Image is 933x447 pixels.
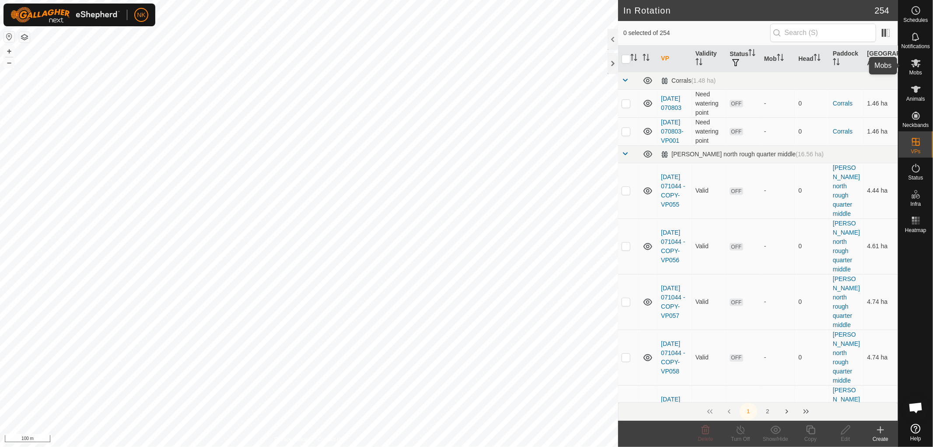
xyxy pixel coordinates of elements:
td: Valid [692,330,727,385]
a: [DATE] 070803-VP001 [661,119,683,144]
td: Valid [692,163,727,218]
span: Infra [910,201,921,207]
span: (16.56 ha) [796,151,824,158]
td: 4.74 ha [863,385,898,441]
a: Corrals [833,100,853,107]
td: 4.74 ha [863,330,898,385]
a: [DATE] 071044 - COPY-VP058 [661,340,685,375]
th: Status [726,46,761,72]
button: Next Page [778,403,796,420]
a: [PERSON_NAME] north rough quarter middle [833,164,860,217]
span: OFF [730,128,743,135]
p-sorticon: Activate to sort [833,60,840,67]
a: Privacy Policy [275,436,308,443]
span: 254 [875,4,889,17]
span: OFF [730,354,743,362]
div: Copy [793,435,828,443]
span: Help [910,436,921,441]
button: 2 [759,403,776,420]
th: Paddock [829,46,864,72]
a: [DATE] 070803 [661,95,681,111]
span: OFF [730,100,743,107]
a: [DATE] 071044 - COPY-VP059 [661,396,685,430]
span: Delete [698,436,713,442]
span: OFF [730,299,743,306]
td: 0 [795,330,829,385]
div: - [764,297,792,306]
td: Valid [692,385,727,441]
div: [PERSON_NAME] north rough quarter middle [661,151,824,158]
a: [PERSON_NAME] north rough quarter middle [833,275,860,328]
td: 4.61 ha [863,218,898,274]
a: [PERSON_NAME] north rough quarter middle [833,331,860,384]
span: Mobs [909,70,922,75]
td: Valid [692,218,727,274]
p-sorticon: Activate to sort [777,55,784,62]
a: [DATE] 071044 - COPY-VP055 [661,173,685,208]
a: [PERSON_NAME] north rough quarter middle [833,220,860,273]
a: [PERSON_NAME] north rough quarter middle [833,387,860,440]
button: 1 [740,403,757,420]
button: – [4,57,14,68]
span: Animals [906,96,925,102]
div: Turn Off [723,435,758,443]
span: Neckbands [902,123,929,128]
th: Mob [761,46,795,72]
td: 1.46 ha [863,117,898,145]
span: 0 selected of 254 [623,28,770,38]
span: OFF [730,243,743,250]
span: Schedules [903,18,928,23]
div: - [764,242,792,251]
td: 4.44 ha [863,163,898,218]
td: 1.46 ha [863,89,898,117]
a: Contact Us [318,436,343,443]
button: + [4,46,14,56]
td: 0 [795,385,829,441]
span: OFF [730,187,743,195]
p-sorticon: Activate to sort [695,60,702,67]
th: [GEOGRAPHIC_DATA] Area [863,46,898,72]
p-sorticon: Activate to sort [814,55,821,62]
td: Need watering point [692,117,727,145]
td: 0 [795,163,829,218]
div: Show/Hide [758,435,793,443]
input: Search (S) [770,24,876,42]
td: Need watering point [692,89,727,117]
p-sorticon: Activate to sort [748,50,755,57]
div: Edit [828,435,863,443]
span: NK [137,11,145,20]
td: 0 [795,218,829,274]
a: Corrals [833,128,853,135]
td: 0 [795,274,829,330]
p-sorticon: Activate to sort [881,60,888,67]
a: [DATE] 071044 - COPY-VP057 [661,285,685,319]
span: VPs [911,149,920,154]
p-sorticon: Activate to sort [643,55,650,62]
td: 0 [795,89,829,117]
span: Notifications [902,44,930,49]
h2: In Rotation [623,5,875,16]
td: Valid [692,274,727,330]
div: - [764,127,792,136]
th: Validity [692,46,727,72]
img: Gallagher Logo [10,7,120,23]
span: (1.48 ha) [691,77,716,84]
div: - [764,99,792,108]
div: Create [863,435,898,443]
span: Heatmap [905,228,926,233]
a: Help [898,420,933,445]
td: 4.74 ha [863,274,898,330]
button: Last Page [797,403,815,420]
p-sorticon: Activate to sort [630,55,637,62]
td: 0 [795,117,829,145]
a: [DATE] 071044 - COPY-VP056 [661,229,685,264]
span: Status [908,175,923,180]
th: VP [657,46,692,72]
th: Head [795,46,829,72]
button: Reset Map [4,32,14,42]
button: Map Layers [19,32,30,42]
div: - [764,353,792,362]
div: Corrals [661,77,716,84]
div: Open chat [903,394,929,421]
div: - [764,186,792,195]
